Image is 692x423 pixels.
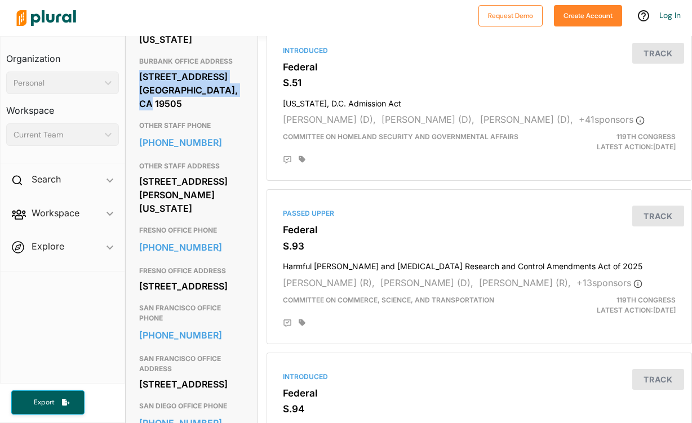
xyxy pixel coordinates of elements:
[11,390,85,415] button: Export
[283,93,676,109] h4: [US_STATE], D.C. Admission Act
[6,94,119,119] h3: Workspace
[283,114,376,125] span: [PERSON_NAME] (D),
[283,277,375,288] span: [PERSON_NAME] (R),
[579,114,645,125] span: + 41 sponsor s
[283,256,676,271] h4: Harmful [PERSON_NAME] and [MEDICAL_DATA] Research and Control Amendments Act of 2025
[480,114,573,125] span: [PERSON_NAME] (D),
[548,132,684,152] div: Latest Action: [DATE]
[299,155,305,163] div: Add tags
[139,224,245,237] h3: FRESNO OFFICE PHONE
[659,10,681,20] a: Log In
[382,114,474,125] span: [PERSON_NAME] (D),
[283,296,494,304] span: Committee on Commerce, Science, and Transportation
[283,388,676,399] h3: Federal
[632,43,684,64] button: Track
[283,155,292,164] div: Add Position Statement
[283,372,676,382] div: Introduced
[139,119,245,132] h3: OTHER STAFF PHONE
[139,278,245,295] div: [STREET_ADDRESS]
[478,5,543,26] button: Request Demo
[554,9,622,21] a: Create Account
[139,159,245,173] h3: OTHER STAFF ADDRESS
[139,68,245,112] div: [STREET_ADDRESS] [GEOGRAPHIC_DATA], CA 19505
[14,77,100,89] div: Personal
[139,327,245,344] a: [PHONE_NUMBER]
[139,134,245,151] a: [PHONE_NUMBER]
[139,301,245,325] h3: SAN FRANCISCO OFFICE PHONE
[139,376,245,393] div: [STREET_ADDRESS]
[14,129,100,141] div: Current Team
[299,319,305,327] div: Add tags
[380,277,473,288] span: [PERSON_NAME] (D),
[26,398,62,407] span: Export
[139,264,245,278] h3: FRESNO OFFICE ADDRESS
[283,208,676,219] div: Passed Upper
[283,61,676,73] h3: Federal
[139,173,245,217] div: [STREET_ADDRESS][PERSON_NAME][US_STATE]
[283,224,676,235] h3: Federal
[139,352,245,376] h3: SAN FRANCISCO OFFICE ADDRESS
[283,77,676,88] h3: S.51
[548,295,684,315] div: Latest Action: [DATE]
[576,277,642,288] span: + 13 sponsor s
[632,206,684,226] button: Track
[32,173,61,185] h2: Search
[616,296,676,304] span: 119th Congress
[139,55,245,68] h3: BURBANK OFFICE ADDRESS
[139,239,245,256] a: [PHONE_NUMBER]
[632,369,684,390] button: Track
[478,9,543,21] a: Request Demo
[6,42,119,67] h3: Organization
[479,277,571,288] span: [PERSON_NAME] (R),
[283,241,676,252] h3: S.93
[283,132,518,141] span: Committee on Homeland Security and Governmental Affairs
[554,5,622,26] button: Create Account
[283,319,292,328] div: Add Position Statement
[616,132,676,141] span: 119th Congress
[139,399,245,413] h3: SAN DIEGO OFFICE PHONE
[283,46,676,56] div: Introduced
[283,403,676,415] h3: S.94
